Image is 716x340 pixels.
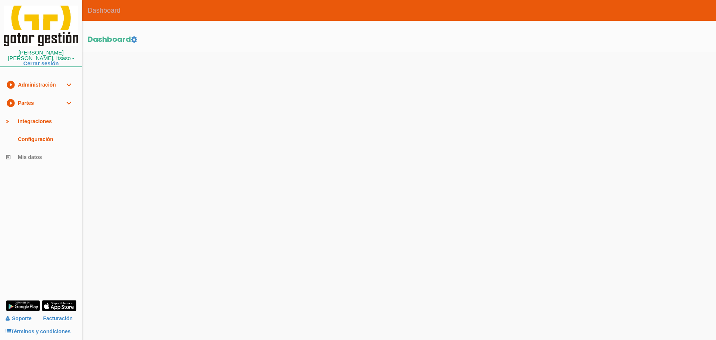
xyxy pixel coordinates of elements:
a: Soporte [6,315,32,321]
img: google-play.png [6,300,40,311]
i: expand_more [64,94,73,112]
span: Dashboard [82,1,126,20]
a: Facturación [43,312,73,325]
img: app-store.png [42,300,76,311]
i: play_circle_filled [6,94,15,112]
a: Cerrar sesión [23,60,59,66]
h2: Dashboard [88,35,710,44]
img: itcons-logo [4,6,78,46]
a: Términos y condiciones [6,328,70,334]
i: play_circle_filled [6,76,15,94]
i: expand_more [64,76,73,94]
